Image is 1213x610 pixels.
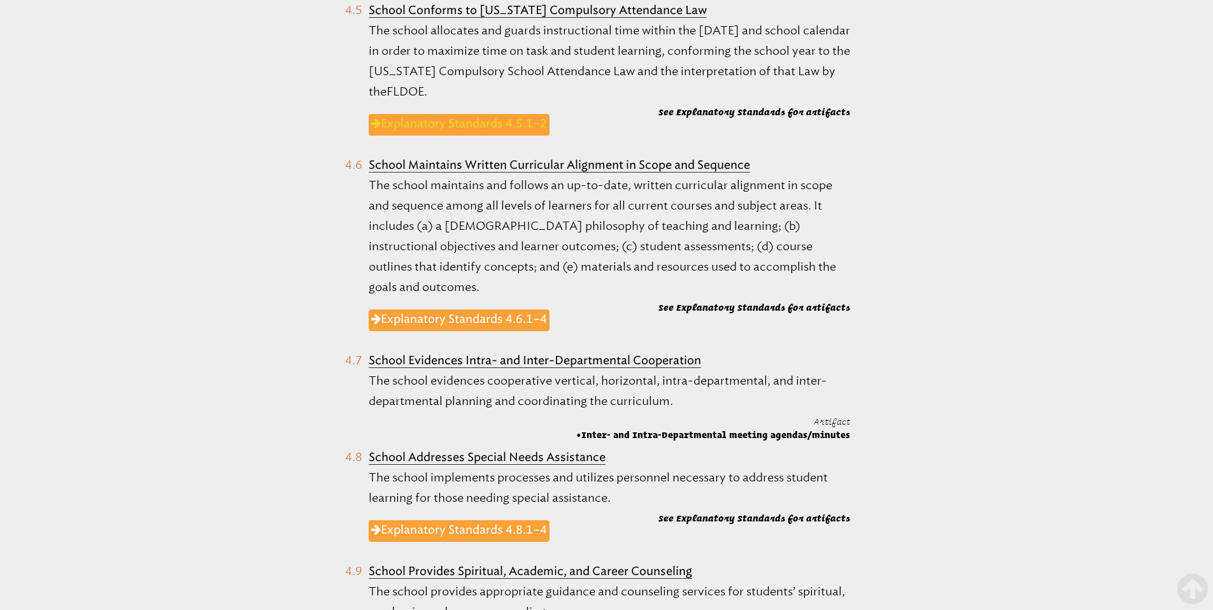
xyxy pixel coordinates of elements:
b: School Maintains Written Curricular Alignment in Scope and Sequence [369,158,750,172]
b: School Addresses Special Needs Assistance [369,450,606,464]
b: School Evidences Intra- and Inter-Departmental Cooperation [369,353,701,367]
b: See Explanatory Standards for artifacts [658,107,850,117]
p: The school allocates and guards instructional time within the [DATE] and school calendar in order... [369,20,850,102]
b: See Explanatory Standards for artifacts [658,302,850,313]
a: Explanatory Standards 4.5.1–2 [369,114,550,136]
b: School Provides Spiritual, Academic, and Career Counseling [369,564,692,578]
b: See Explanatory Standards for artifacts [658,513,850,523]
span: Inter- and Intra-Departmental meeting agendas/minutes [576,429,850,441]
p: The school maintains and follows an up-to-date, written curricular alignment in scope and sequenc... [369,175,850,297]
b: School Conforms to [US_STATE] Compulsory Attendance Law [369,3,707,17]
a: Explanatory Standards 4.6.1–4 [369,309,550,331]
p: The school implements processes and utilizes personnel necessary to address student learning for ... [369,467,850,508]
span: FLDOE [387,85,424,99]
a: Explanatory Standards 4.8.1–4 [369,520,550,542]
p: The school evidences cooperative vertical, horizontal, intra-departmental, and inter-departmental... [369,371,850,411]
span: Artifact [814,416,850,427]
